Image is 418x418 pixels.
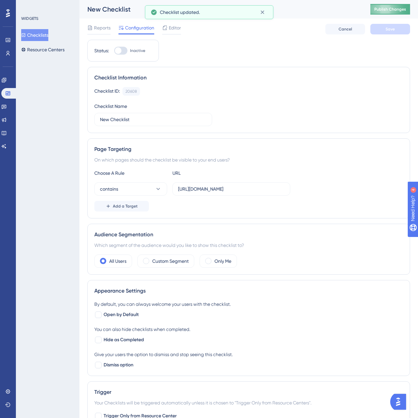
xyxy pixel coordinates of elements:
[94,300,403,308] div: By default, you can always welcome your users with the checklist.
[87,5,354,14] div: New Checklist
[125,24,154,32] span: Configuration
[94,102,127,110] div: Checklist Name
[109,257,126,265] label: All Users
[214,257,231,265] label: Only Me
[94,325,403,333] div: You can also hide checklists when completed.
[104,361,133,369] span: Dismiss option
[94,74,403,82] div: Checklist Information
[94,388,403,396] div: Trigger
[374,7,406,12] span: Publish Changes
[94,350,403,358] div: Give your users the option to dismiss and stop seeing this checklist.
[100,185,118,193] span: contains
[152,257,189,265] label: Custom Segment
[94,231,403,239] div: Audience Segmentation
[94,24,111,32] span: Reports
[130,48,145,53] span: Inactive
[94,87,120,96] div: Checklist ID:
[125,89,137,94] div: 20608
[160,8,200,16] span: Checklist updated.
[46,3,48,9] div: 4
[94,287,403,295] div: Appearance Settings
[113,204,138,209] span: Add a Target
[370,24,410,34] button: Save
[94,241,403,249] div: Which segment of the audience would you like to show this checklist to?
[94,182,167,196] button: contains
[172,169,245,177] div: URL
[325,24,365,34] button: Cancel
[386,26,395,32] span: Save
[370,4,410,15] button: Publish Changes
[16,2,41,10] span: Need Help?
[94,145,403,153] div: Page Targeting
[104,336,144,344] span: Hide as Completed
[100,116,207,123] input: Type your Checklist name
[169,24,181,32] span: Editor
[390,392,410,412] iframe: UserGuiding AI Assistant Launcher
[21,29,48,41] button: Checklists
[21,44,65,56] button: Resource Centers
[104,311,139,319] span: Open by Default
[21,16,38,21] div: WIDGETS
[94,169,167,177] div: Choose A Rule
[339,26,352,32] span: Cancel
[94,399,403,407] div: Your Checklists will be triggered automatically unless it is chosen to "Trigger Only from Resourc...
[94,201,149,211] button: Add a Target
[178,185,285,193] input: yourwebsite.com/path
[94,47,109,55] div: Status:
[94,156,403,164] div: On which pages should the checklist be visible to your end users?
